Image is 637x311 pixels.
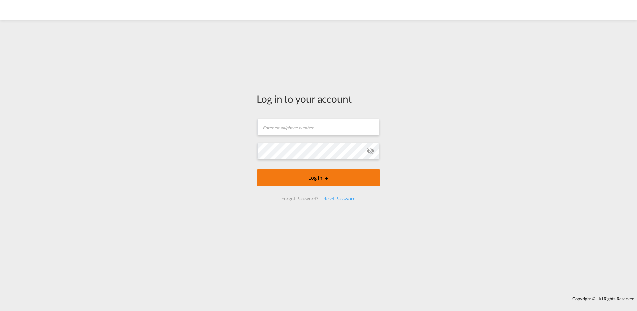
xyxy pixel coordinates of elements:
input: Enter email/phone number [257,119,379,135]
button: LOGIN [257,169,380,186]
div: Log in to your account [257,92,380,106]
md-icon: icon-eye-off [367,147,375,155]
div: Forgot Password? [279,193,320,205]
div: Reset Password [321,193,358,205]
